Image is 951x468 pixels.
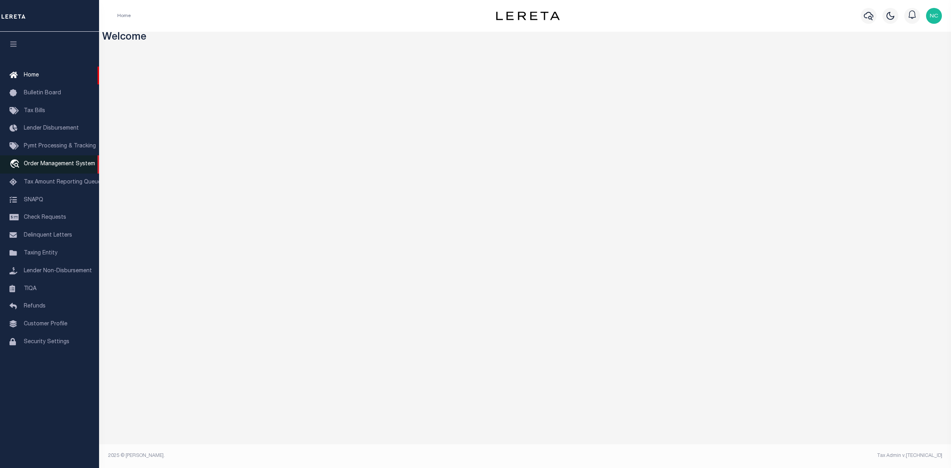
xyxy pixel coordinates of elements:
div: Tax Admin v.[TECHNICAL_ID] [531,452,942,459]
li: Home [117,12,131,19]
span: Tax Amount Reporting Queue [24,180,101,185]
i: travel_explore [10,159,22,170]
span: Delinquent Letters [24,233,72,238]
img: logo-dark.svg [496,11,560,20]
span: Tax Bills [24,108,45,114]
span: Pymt Processing & Tracking [24,143,96,149]
div: 2025 © [PERSON_NAME]. [102,452,525,459]
span: Order Management System [24,161,95,167]
span: Check Requests [24,215,66,220]
span: Customer Profile [24,321,67,327]
span: Security Settings [24,339,69,345]
h3: Welcome [102,32,948,44]
span: Home [24,73,39,78]
img: svg+xml;base64,PHN2ZyB4bWxucz0iaHR0cDovL3d3dy53My5vcmcvMjAwMC9zdmciIHBvaW50ZXItZXZlbnRzPSJub25lIi... [926,8,942,24]
span: Lender Disbursement [24,126,79,131]
span: TIQA [24,286,36,291]
span: Bulletin Board [24,90,61,96]
span: Refunds [24,304,46,309]
span: Lender Non-Disbursement [24,268,92,274]
span: Taxing Entity [24,250,57,256]
span: SNAPQ [24,197,43,202]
